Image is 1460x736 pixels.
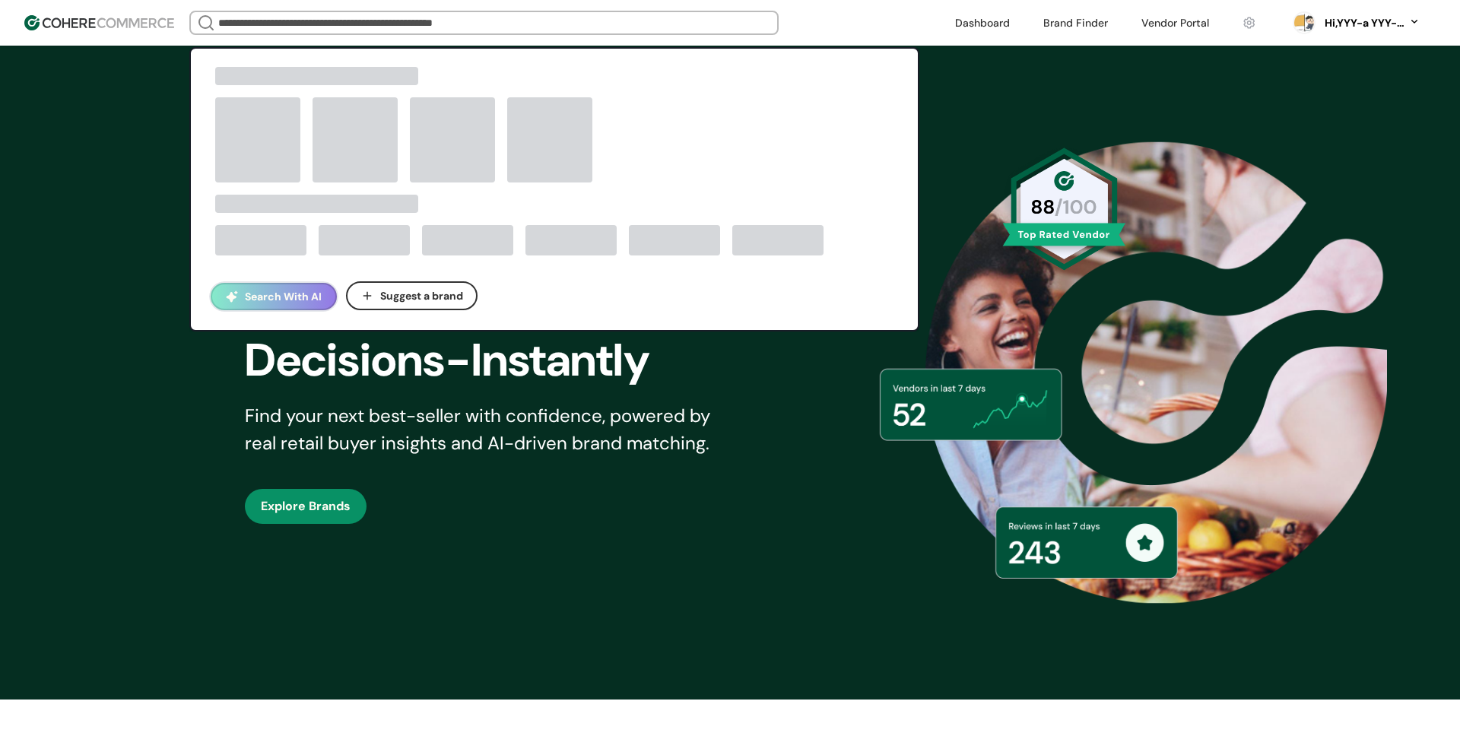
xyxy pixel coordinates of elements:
svg: 0 percent [1293,11,1316,34]
img: Cohere Logo [24,15,174,30]
button: Search With AI [211,283,337,310]
button: Hi,YYY-a YYY-aa [1322,15,1420,31]
div: Find your next best-seller with confidence, powered by real retail buyer insights and AI-driven b... [245,402,730,457]
button: Explore Brands [245,489,367,524]
div: Hi, YYY-a YYY-aa [1322,15,1405,31]
button: Suggest a brand [346,281,478,310]
div: Decisions-Instantly [245,326,756,395]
